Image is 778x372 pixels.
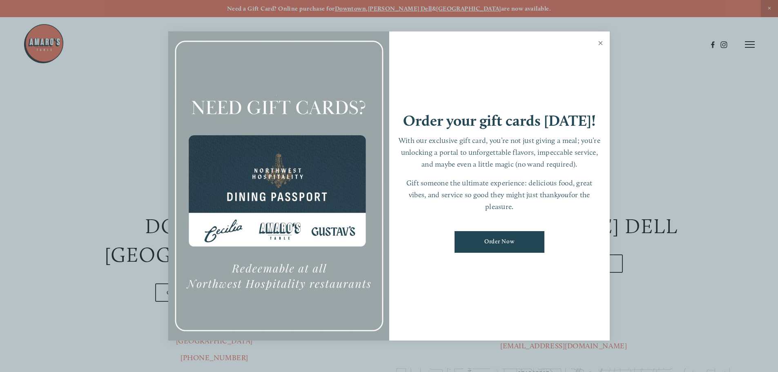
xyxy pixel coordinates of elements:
[558,190,569,199] em: you
[397,135,602,170] p: With our exclusive gift card, you’re not just giving a meal; you’re unlocking a portal to unforge...
[397,177,602,212] p: Gift someone the ultimate experience: delicious food, great vibes, and service so good they might...
[455,231,544,253] a: Order Now
[403,113,596,128] h1: Order your gift cards [DATE]!
[593,33,609,56] a: Close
